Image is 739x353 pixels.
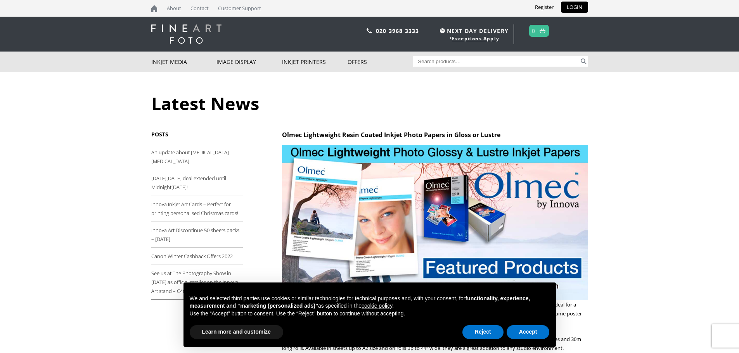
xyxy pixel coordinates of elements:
[561,2,588,13] a: LOGIN
[452,35,499,42] a: Exceptions Apply
[151,196,243,222] a: Innova Inkjet Art Cards – Perfect for printing personalised Christmas cards!
[462,325,504,339] button: Reject
[367,28,372,33] img: phone.svg
[190,295,530,309] strong: functionality, experience, measurement and “marketing (personalized ads)”
[190,310,550,318] p: Use the “Accept” button to consent. Use the “Reject” button to continue without accepting.
[540,28,545,33] img: basket.svg
[282,52,348,72] a: Inkjet Printers
[177,276,562,353] div: Notice
[507,325,550,339] button: Accept
[151,170,243,196] a: [DATE][DATE] deal extended until Midnight[DATE]!
[151,52,217,72] a: Inkjet Media
[151,24,222,44] img: logo-white.svg
[151,222,243,248] a: Innova Art Discontinue 50 sheets packs – [DATE]
[440,28,445,33] img: time.svg
[438,26,509,35] span: NEXT DAY DELIVERY
[151,144,243,170] a: An update about [MEDICAL_DATA] [MEDICAL_DATA]
[282,145,588,300] img: 190gsm Lightweight Olmec papers in Gloss or Lustre
[151,131,243,138] h3: POSTS
[529,2,559,13] a: Register
[151,248,243,265] a: Canon Winter Cashback Offers 2022
[190,325,283,339] button: Learn more and customize
[282,131,588,139] h2: Olmec Lightweight Resin Coated Inkjet Photo Papers in Gloss or Lustre
[532,25,535,36] a: 0
[216,52,282,72] a: Image Display
[579,56,588,67] button: Search
[376,27,419,34] a: 020 3968 3333
[151,91,588,115] h1: Latest News
[151,265,243,300] a: See us at The Photography Show in [DATE] as official retailer on the Innova Art stand – C400
[362,303,392,309] a: cookie policy
[190,295,550,310] p: We and selected third parties use cookies or similar technologies for technical purposes and, wit...
[348,52,413,72] a: Offers
[413,56,579,67] input: Search products…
